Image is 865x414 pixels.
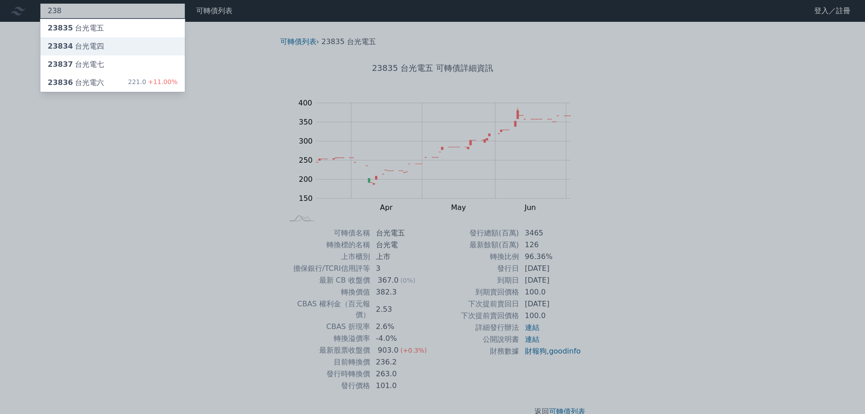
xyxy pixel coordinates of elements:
span: 23837 [48,60,73,69]
div: 221.0 [128,77,178,88]
span: 23834 [48,42,73,50]
div: 台光電七 [48,59,104,70]
a: 23836台光電六 221.0+11.00% [40,74,185,92]
div: 台光電四 [48,41,104,52]
a: 23834台光電四 [40,37,185,55]
span: 23835 [48,24,73,32]
div: 台光電五 [48,23,104,34]
a: 23835台光電五 [40,19,185,37]
span: +11.00% [146,78,178,85]
span: 23836 [48,78,73,87]
div: 台光電六 [48,77,104,88]
a: 23837台光電七 [40,55,185,74]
